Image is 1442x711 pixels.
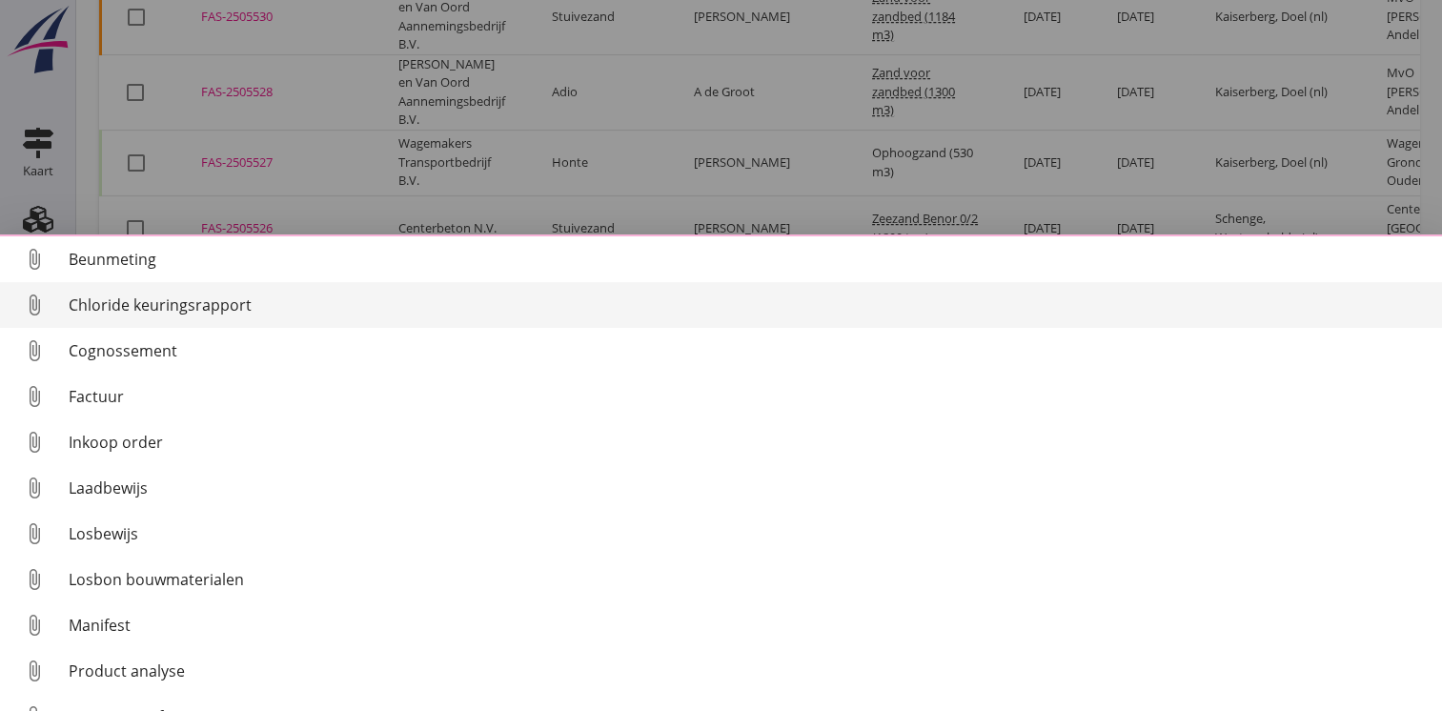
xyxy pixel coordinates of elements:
i: attach_file [19,564,50,595]
i: attach_file [19,473,50,503]
i: attach_file [19,518,50,549]
div: Beunmeting [69,248,1427,271]
div: Laadbewijs [69,477,1427,499]
div: Cognossement [69,339,1427,362]
div: Losbewijs [69,522,1427,545]
i: attach_file [19,427,50,457]
i: attach_file [19,335,50,366]
div: Product analyse [69,660,1427,682]
div: Inkoop order [69,431,1427,454]
div: Factuur [69,385,1427,408]
i: attach_file [19,381,50,412]
div: Chloride keuringsrapport [69,294,1427,316]
div: Manifest [69,614,1427,637]
i: attach_file [19,656,50,686]
i: attach_file [19,290,50,320]
i: attach_file [19,244,50,274]
i: attach_file [19,610,50,640]
div: Losbon bouwmaterialen [69,568,1427,591]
